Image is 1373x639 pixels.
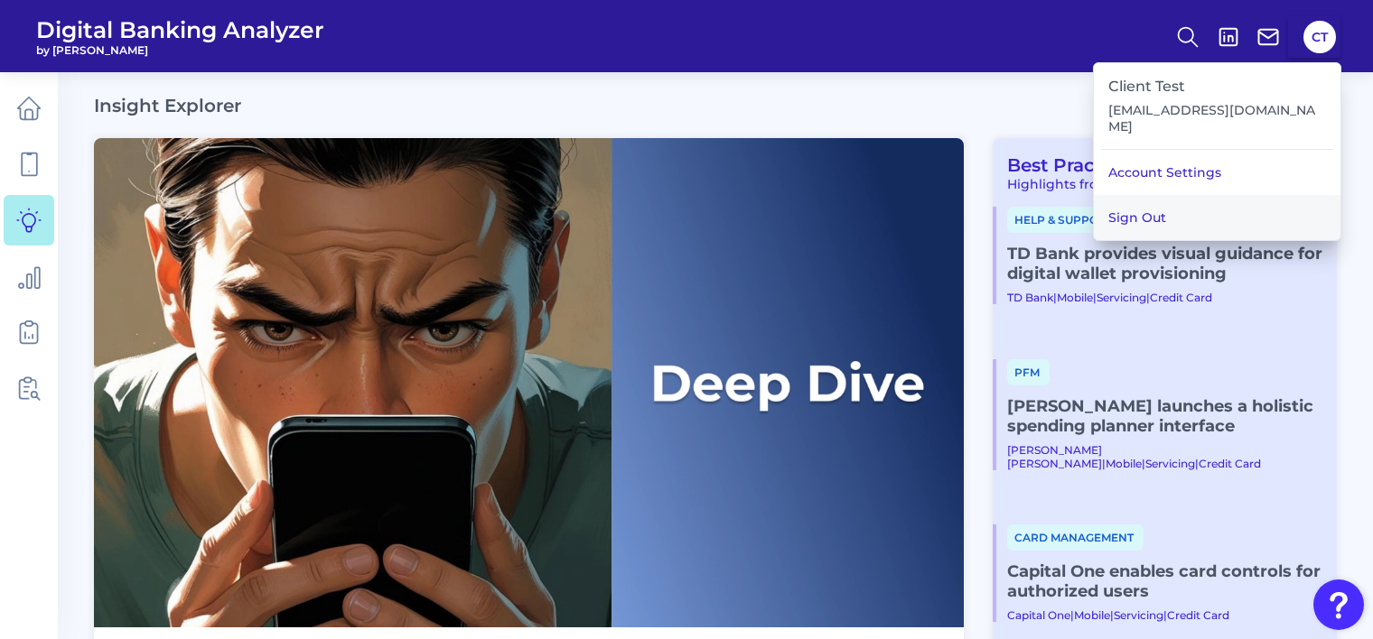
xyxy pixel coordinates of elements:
[1145,457,1195,470] a: Servicing
[1150,291,1212,304] a: Credit Card
[1195,457,1199,470] span: |
[1313,579,1364,630] button: Open Resource Center
[1097,291,1146,304] a: Servicing
[94,95,241,116] h2: Insight Explorer
[1102,457,1106,470] span: |
[1007,244,1322,283] a: TD Bank provides visual guidance for digital wallet provisioning
[36,43,324,57] span: by [PERSON_NAME]
[1007,561,1322,601] a: Capital One enables card controls for authorized users
[1303,21,1336,53] button: CT
[1007,608,1070,622] a: Capital One
[1007,359,1050,385] span: PFM
[1070,608,1074,622] span: |
[1057,291,1093,304] a: Mobile
[1094,195,1340,240] button: Sign Out
[1007,291,1053,304] a: TD Bank
[36,16,324,43] span: Digital Banking Analyzer
[1108,102,1326,134] p: [EMAIL_ADDRESS][DOMAIN_NAME]
[1007,396,1322,436] a: [PERSON_NAME] launches a holistic spending planner interface
[1167,608,1229,622] a: Credit Card
[993,154,1138,176] a: Best Practices
[1094,150,1340,195] a: Account Settings
[1108,78,1326,95] h3: Client Test
[1007,529,1144,545] a: Card management
[1106,457,1142,470] a: Mobile
[1093,291,1097,304] span: |
[1007,443,1102,470] a: [PERSON_NAME] [PERSON_NAME]
[1007,364,1050,380] a: PFM
[1199,457,1261,470] a: Credit Card
[1110,608,1114,622] span: |
[1007,211,1123,227] a: Help & Support
[1007,524,1144,551] span: Card management
[1053,291,1057,304] span: |
[1163,608,1167,622] span: |
[1114,608,1163,622] a: Servicing
[94,138,964,627] img: bannerImg
[1074,608,1110,622] a: Mobile
[1146,291,1150,304] span: |
[993,176,1322,192] div: Highlights from Digital Tracker reports
[1142,457,1145,470] span: |
[1007,207,1123,233] span: Help & Support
